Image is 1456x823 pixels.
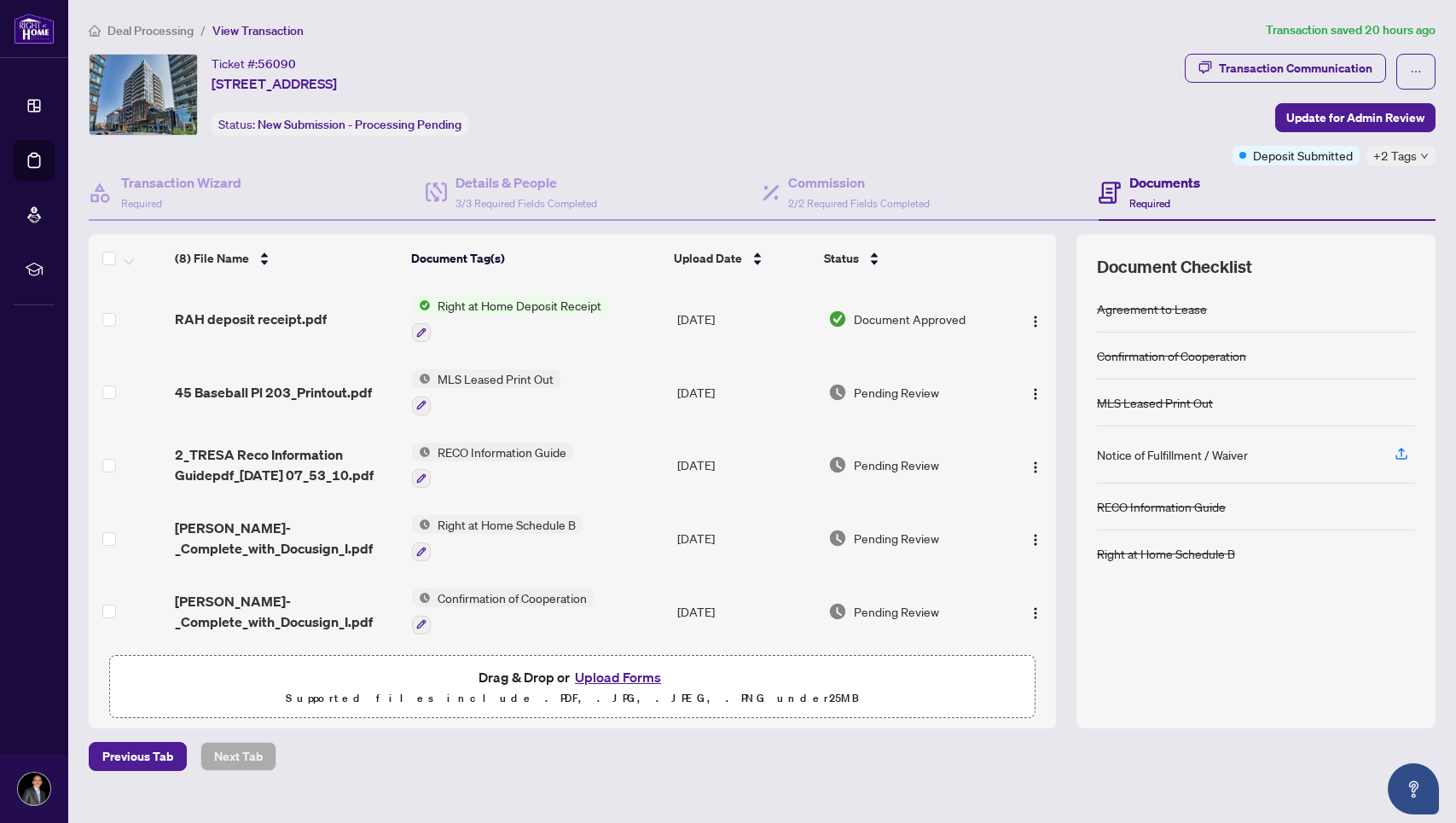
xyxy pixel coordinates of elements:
td: [DATE] [670,501,821,575]
div: Agreement to Lease [1097,299,1207,318]
img: Status Icon [412,588,431,607]
button: Logo [1022,305,1049,333]
img: Document Status [828,455,847,474]
img: Logo [1029,606,1042,620]
span: 2_TRESA Reco Information Guidepdf_[DATE] 07_53_10.pdf [175,444,398,485]
button: Logo [1022,525,1049,552]
span: Previous Tab [102,743,173,770]
img: Profile Icon [18,773,50,805]
article: Transaction saved 20 hours ago [1266,20,1436,40]
td: [DATE] [670,429,821,502]
button: Logo [1022,379,1049,406]
span: New Submission - Processing Pending [258,117,461,132]
div: Status: [212,113,468,136]
span: Right at Home Deposit Receipt [431,296,608,315]
button: Status IconRight at Home Schedule B [412,515,583,561]
span: [PERSON_NAME]-_Complete_with_Docusign_I.pdf [175,591,398,632]
button: Next Tab [200,742,276,771]
span: Deposit Submitted [1253,146,1353,165]
img: Document Status [828,310,847,328]
span: (8) File Name [175,249,249,268]
span: Pending Review [854,455,939,474]
img: Logo [1029,533,1042,547]
span: 2/2 Required Fields Completed [788,197,930,210]
button: Status IconConfirmation of Cooperation [412,588,594,635]
span: Required [121,197,162,210]
span: Right at Home Schedule B [431,515,583,534]
h4: Transaction Wizard [121,172,241,193]
img: Status Icon [412,296,431,315]
span: Pending Review [854,602,939,621]
td: [DATE] [670,575,821,648]
div: RECO Information Guide [1097,497,1226,516]
img: Status Icon [412,369,431,388]
th: (8) File Name [168,235,404,282]
div: Right at Home Schedule B [1097,544,1235,563]
div: Confirmation of Cooperation [1097,346,1246,365]
span: 3/3 Required Fields Completed [455,197,597,210]
span: RAH deposit receipt.pdf [175,309,327,329]
img: logo [14,13,55,44]
img: Status Icon [412,443,431,461]
button: Logo [1022,451,1049,478]
span: [PERSON_NAME]-_Complete_with_Docusign_I.pdf [175,518,398,559]
span: down [1420,152,1429,160]
div: MLS Leased Print Out [1097,393,1213,412]
td: [DATE] [670,356,821,429]
h4: Documents [1129,172,1200,193]
img: Document Status [828,529,847,548]
span: Status [824,249,859,268]
button: Status IconRight at Home Deposit Receipt [412,296,608,342]
div: Notice of Fulfillment / Waiver [1097,445,1248,464]
td: [DATE] [670,282,821,356]
span: MLS Leased Print Out [431,369,560,388]
button: Upload Forms [570,666,666,688]
span: View Transaction [212,23,304,38]
img: Logo [1029,315,1042,328]
span: 45 Baseball Pl 203_Printout.pdf [175,382,372,403]
p: Supported files include .PDF, .JPG, .JPEG, .PNG under 25 MB [120,688,1024,709]
img: Status Icon [412,515,431,534]
span: 56090 [258,56,296,72]
span: ellipsis [1410,66,1422,78]
button: Transaction Communication [1185,54,1386,83]
span: Deal Processing [107,23,194,38]
span: Confirmation of Cooperation [431,588,594,607]
span: Drag & Drop orUpload FormsSupported files include .PDF, .JPG, .JPEG, .PNG under25MB [110,656,1035,719]
div: Ticket #: [212,54,296,73]
span: Pending Review [854,383,939,402]
span: +2 Tags [1373,146,1417,165]
span: Document Checklist [1097,255,1252,279]
div: Transaction Communication [1219,55,1372,82]
img: Document Status [828,602,847,621]
button: Previous Tab [89,742,187,771]
span: Required [1129,197,1170,210]
img: Document Status [828,383,847,402]
img: IMG-E12430308_1.jpg [90,55,197,135]
button: Status IconRECO Information Guide [412,443,573,489]
span: Drag & Drop or [479,666,666,688]
span: Upload Date [674,249,742,268]
button: Status IconMLS Leased Print Out [412,369,560,415]
img: Logo [1029,461,1042,474]
button: Open asap [1388,763,1439,814]
li: / [200,20,206,40]
th: Document Tag(s) [404,235,668,282]
span: RECO Information Guide [431,443,573,461]
th: Status [817,235,1000,282]
button: Logo [1022,598,1049,625]
h4: Commission [788,172,930,193]
span: Update for Admin Review [1286,104,1424,131]
h4: Details & People [455,172,597,193]
th: Upload Date [667,235,817,282]
span: Pending Review [854,529,939,548]
span: [STREET_ADDRESS] [212,73,337,94]
img: Logo [1029,387,1042,401]
span: home [89,25,101,37]
span: Document Approved [854,310,966,328]
button: Update for Admin Review [1275,103,1436,132]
